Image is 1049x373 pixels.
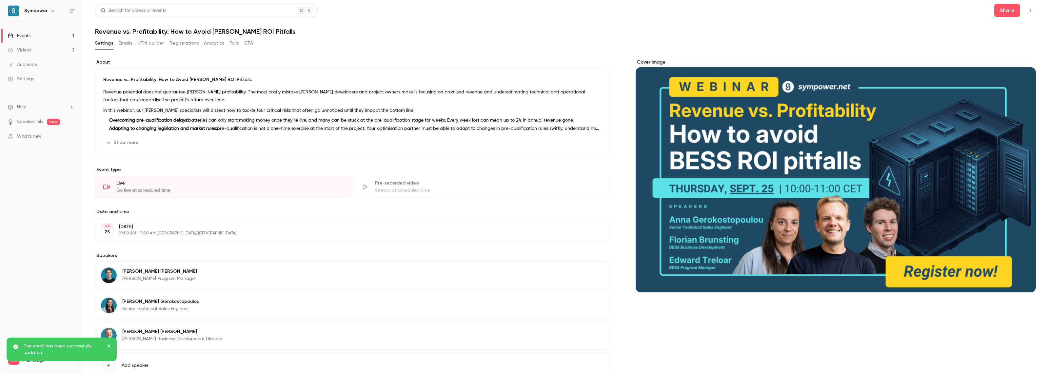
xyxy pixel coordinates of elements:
[354,176,610,198] div: Pre-recorded videoStream at scheduled time
[122,298,199,305] p: [PERSON_NAME] Gerokostopoulou
[8,6,19,16] img: Sympower
[138,38,164,49] button: UTM builder
[103,88,601,104] p: Revenue potential does not guarantee [PERSON_NAME] profitability. The most costly mistake [PERSON...
[103,107,601,114] p: In this webinar, our [PERSON_NAME] specialists will dissect how to tackle four critical risks tha...
[17,133,42,140] span: What's new
[95,38,113,49] button: Settings
[47,119,60,125] span: new
[8,76,34,82] div: Settings
[95,292,609,319] div: Anna Gerokostopoulou[PERSON_NAME] GerokostopoulouSenior Technical Sales Engineer
[105,229,110,235] p: 25
[101,224,113,228] div: SEP
[17,118,43,125] a: SpeakerHub
[580,327,604,338] button: Edit
[95,322,609,349] div: Florian Brunsting[PERSON_NAME] [PERSON_NAME][PERSON_NAME] Business Development Director
[95,28,1036,35] h1: Revenue vs. Profitability: How to Avoid [PERSON_NAME] ROI Pitfalls
[101,267,117,283] img: Edward Treloar
[1018,274,1031,287] button: cover-image
[122,305,199,312] p: Senior Technical Sales Engineer
[122,275,197,282] p: [PERSON_NAME] Program Manager
[116,180,343,186] div: Live
[103,137,143,148] button: Show more
[101,328,117,344] img: Florian Brunsting
[122,328,223,335] p: [PERSON_NAME] [PERSON_NAME]
[107,125,601,132] li: pre-qualification is not a one-time exercise at the start of the project. Your optimisation partn...
[24,8,48,14] h6: Sympower
[95,262,609,289] div: Edward Treloar[PERSON_NAME] [PERSON_NAME][PERSON_NAME] Program Manager
[118,38,132,49] button: Emails
[8,61,37,68] div: Audience
[62,366,64,370] span: 3
[375,180,602,186] div: Pre-recorded video
[580,267,604,278] button: Edit
[66,134,74,140] iframe: Noticeable Trigger
[580,297,604,308] button: Edit
[101,7,166,14] div: Search for videos or events
[95,167,609,173] p: Event type
[169,38,199,49] button: Registrations
[204,38,224,49] button: Analytics
[8,47,31,53] div: Videos
[95,252,609,259] label: Speakers
[636,59,1036,292] section: Cover image
[62,365,74,371] p: / 300
[17,104,27,110] span: Help
[116,187,343,194] div: Go live at scheduled time
[24,343,102,356] p: The email has been successfully updated.
[95,208,609,215] label: Date and time
[109,118,188,123] strong: Overcoming pre-qualification delays:
[122,268,197,275] p: [PERSON_NAME] [PERSON_NAME]
[8,104,74,110] li: help-dropdown-opener
[103,76,601,83] p: Revenue vs. Profitability: How to Avoid [PERSON_NAME] ROI Pitfalls
[107,343,111,351] button: close
[636,59,1036,66] label: Cover image
[122,336,223,342] p: [PERSON_NAME] Business Development Director
[8,365,21,371] p: Videos
[375,187,602,194] div: Stream at scheduled time
[119,224,575,230] p: [DATE]
[8,32,30,39] div: Events
[95,176,351,198] div: LiveGo live at scheduled time
[122,362,148,369] span: Add speaker
[119,231,575,236] p: 10:00 AM - 11:00 AM, [GEOGRAPHIC_DATA]/[GEOGRAPHIC_DATA]
[107,117,601,124] li: batteries can only start making money once they’re live, and many can be stuck at the pre-qualifi...
[994,4,1020,17] button: Share
[229,38,239,49] button: Polls
[244,38,253,49] button: CTA
[109,126,217,131] strong: Adapting to changing legislation and market rules:
[101,298,117,313] img: Anna Gerokostopoulou
[95,59,609,66] label: About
